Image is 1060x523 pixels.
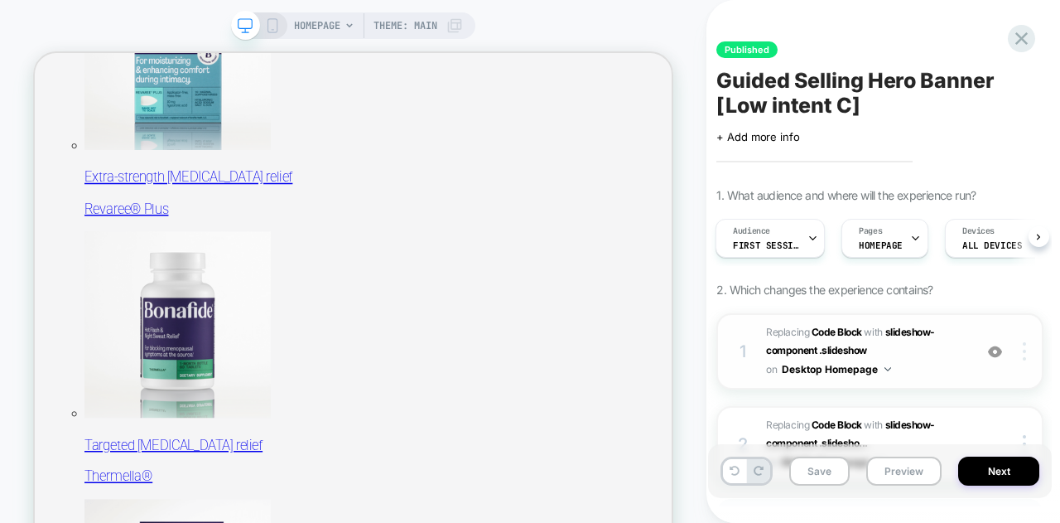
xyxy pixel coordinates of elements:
[859,225,882,237] span: Pages
[716,41,778,58] span: Published
[988,345,1002,359] img: crossed eye
[884,367,891,371] img: down arrow
[735,429,751,459] div: 2
[66,196,850,220] p: Revaree® Plus
[766,326,935,356] span: slideshow-component .slideshow
[716,130,799,143] span: + Add more info
[864,419,882,431] span: WITH
[859,240,903,251] span: HOMEPAGE
[716,68,1043,118] span: Guided Selling Hero Banner [Low intent C]
[66,238,315,487] img: Thermella
[766,419,862,431] span: Replacing
[866,457,942,486] button: Preview
[962,240,1022,251] span: ALL DEVICES
[733,225,770,237] span: Audience
[716,283,932,297] span: 2. Which changes the experience contains?
[733,240,799,251] span: First Session
[735,337,751,366] div: 1
[1023,435,1026,453] img: close
[766,326,862,338] span: Replacing
[716,188,976,202] span: 1. What audience and where will the experience run?
[812,326,862,338] b: Code Block
[864,326,882,338] span: WITH
[373,12,437,39] span: Theme: MAIN
[958,457,1039,486] button: Next
[962,225,995,237] span: Devices
[782,359,891,380] button: Desktop Homepage
[812,419,862,431] b: Code Block
[789,457,850,486] button: Save
[766,361,777,379] span: on
[66,154,850,178] p: Extra-strength [MEDICAL_DATA] relief
[1023,342,1026,361] img: close
[294,12,340,39] span: HOMEPAGE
